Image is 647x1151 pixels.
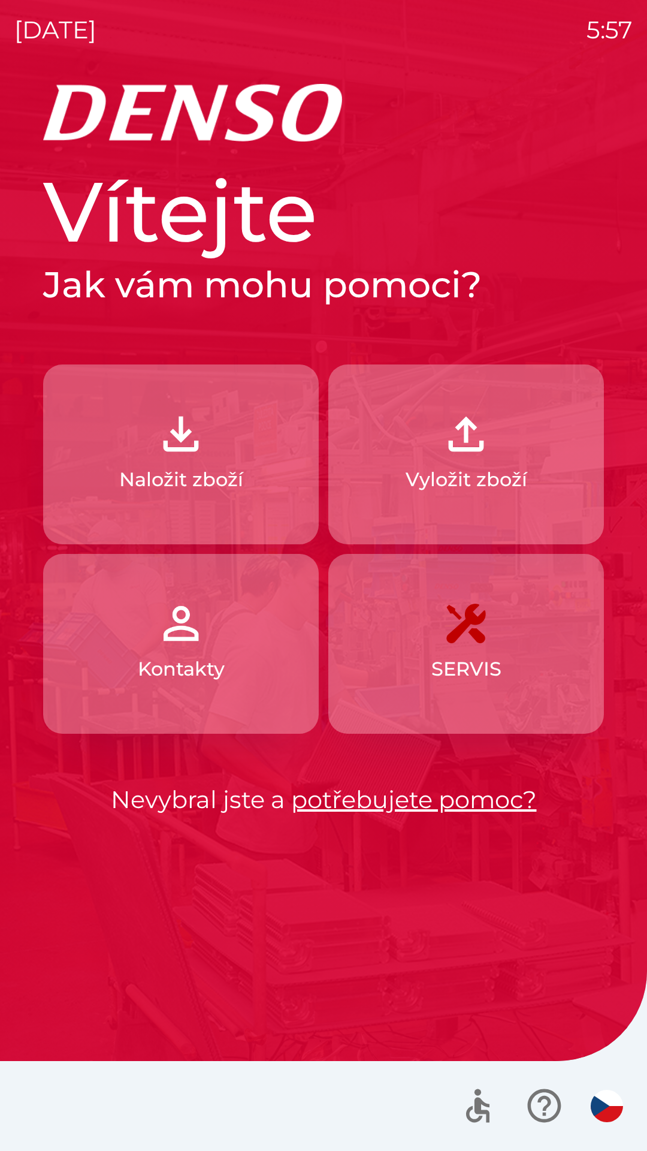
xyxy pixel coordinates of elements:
[591,1090,623,1122] img: cs flag
[138,655,225,683] p: Kontakty
[440,408,492,460] img: 2fb22d7f-6f53-46d3-a092-ee91fce06e5d.png
[43,554,319,734] button: Kontakty
[440,597,492,650] img: 7408382d-57dc-4d4c-ad5a-dca8f73b6e74.png
[14,12,96,48] p: [DATE]
[328,364,604,544] button: Vyložit zboží
[431,655,501,683] p: SERVIS
[586,12,633,48] p: 5:57
[43,364,319,544] button: Naložit zboží
[43,84,604,141] img: Logo
[155,597,207,650] img: 072f4d46-cdf8-44b2-b931-d189da1a2739.png
[406,465,527,494] p: Vyložit zboží
[328,554,604,734] button: SERVIS
[43,161,604,263] h1: Vítejte
[43,782,604,818] p: Nevybral jste a
[291,785,537,814] a: potřebujete pomoc?
[155,408,207,460] img: 918cc13a-b407-47b8-8082-7d4a57a89498.png
[43,263,604,307] h2: Jak vám mohu pomoci?
[119,465,243,494] p: Naložit zboží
